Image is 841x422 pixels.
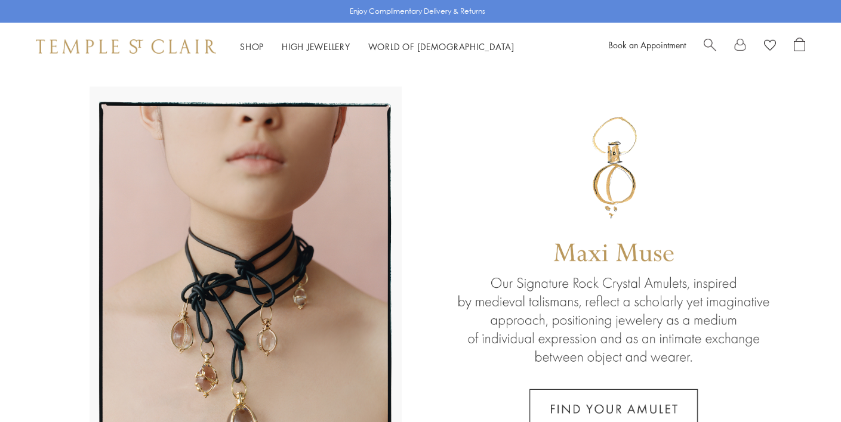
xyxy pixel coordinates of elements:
[350,5,485,17] p: Enjoy Complimentary Delivery & Returns
[240,39,515,54] nav: Main navigation
[781,366,829,410] iframe: Gorgias live chat messenger
[764,38,776,55] a: View Wishlist
[240,41,264,52] a: ShopShop
[36,39,216,54] img: Temple St. Clair
[794,38,805,55] a: Open Shopping Bag
[368,41,515,52] a: World of [DEMOGRAPHIC_DATA]World of [DEMOGRAPHIC_DATA]
[608,39,686,51] a: Book an Appointment
[282,41,350,52] a: High JewelleryHigh Jewellery
[704,38,716,55] a: Search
